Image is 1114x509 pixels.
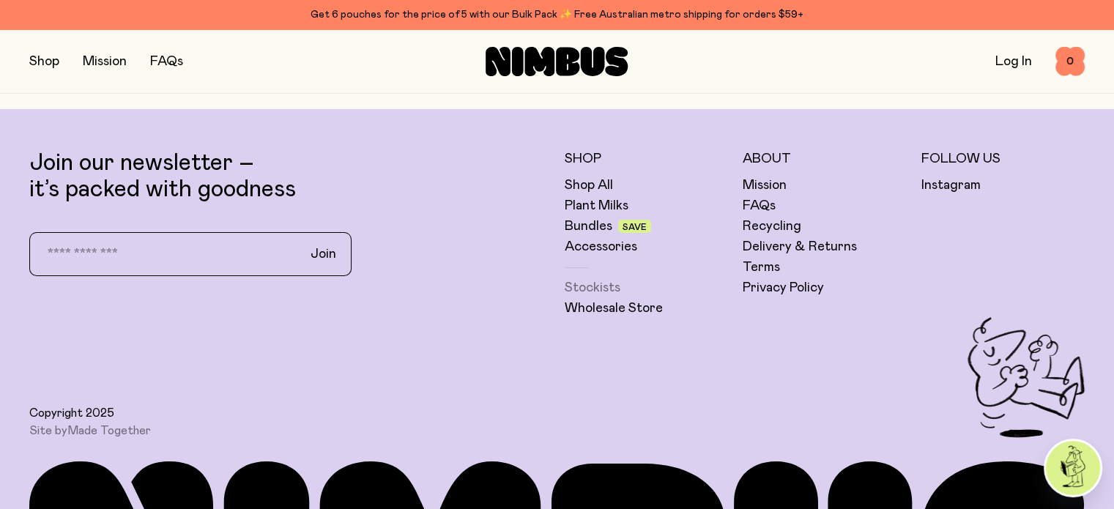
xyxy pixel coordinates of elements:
[995,55,1032,68] a: Log In
[150,55,183,68] a: FAQs
[743,238,857,256] a: Delivery & Returns
[921,177,981,194] a: Instagram
[299,239,348,270] button: Join
[1055,47,1085,76] button: 0
[311,245,336,263] span: Join
[29,6,1085,23] div: Get 6 pouches for the price of 5 with our Bulk Pack ✨ Free Australian metro shipping for orders $59+
[29,150,550,203] p: Join our newsletter – it’s packed with goodness
[29,423,151,438] span: Site by
[565,197,628,215] a: Plant Milks
[565,177,613,194] a: Shop All
[743,197,776,215] a: FAQs
[29,406,114,420] span: Copyright 2025
[743,279,824,297] a: Privacy Policy
[743,259,780,276] a: Terms
[565,238,637,256] a: Accessories
[565,218,612,235] a: Bundles
[623,223,647,231] span: Save
[743,177,787,194] a: Mission
[67,425,151,436] a: Made Together
[565,150,729,168] h5: Shop
[921,150,1085,168] h5: Follow Us
[565,279,620,297] a: Stockists
[83,55,127,68] a: Mission
[743,150,907,168] h5: About
[1046,441,1100,495] img: agent
[743,218,801,235] a: Recycling
[565,300,663,317] a: Wholesale Store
